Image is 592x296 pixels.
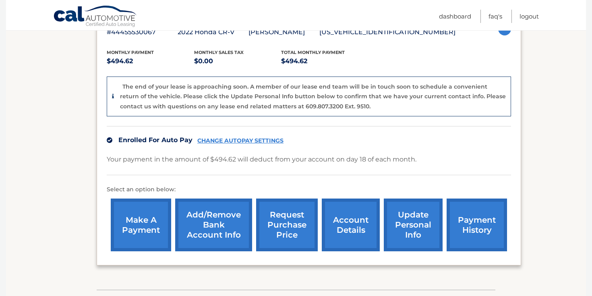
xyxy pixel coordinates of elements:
[520,10,539,23] a: Logout
[194,56,282,67] p: $0.00
[107,154,416,165] p: Your payment in the amount of $494.62 will deduct from your account on day 18 of each month.
[178,27,248,38] p: 2022 Honda CR-V
[175,199,252,251] a: Add/Remove bank account info
[107,137,112,143] img: check.svg
[194,50,244,55] span: Monthly sales Tax
[197,137,284,144] a: CHANGE AUTOPAY SETTINGS
[111,199,171,251] a: make a payment
[489,10,502,23] a: FAQ's
[281,50,345,55] span: Total Monthly Payment
[447,199,507,251] a: payment history
[256,199,318,251] a: request purchase price
[107,27,178,38] p: #44455530067
[53,5,138,29] a: Cal Automotive
[322,199,380,251] a: account details
[319,27,455,38] p: [US_VEHICLE_IDENTIFICATION_NUMBER]
[439,10,471,23] a: Dashboard
[281,56,368,67] p: $494.62
[384,199,443,251] a: update personal info
[118,136,193,144] span: Enrolled For Auto Pay
[107,50,154,55] span: Monthly Payment
[248,27,319,38] p: [PERSON_NAME]
[107,185,511,195] p: Select an option below:
[120,83,506,110] p: The end of your lease is approaching soon. A member of our lease end team will be in touch soon t...
[107,56,194,67] p: $494.62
